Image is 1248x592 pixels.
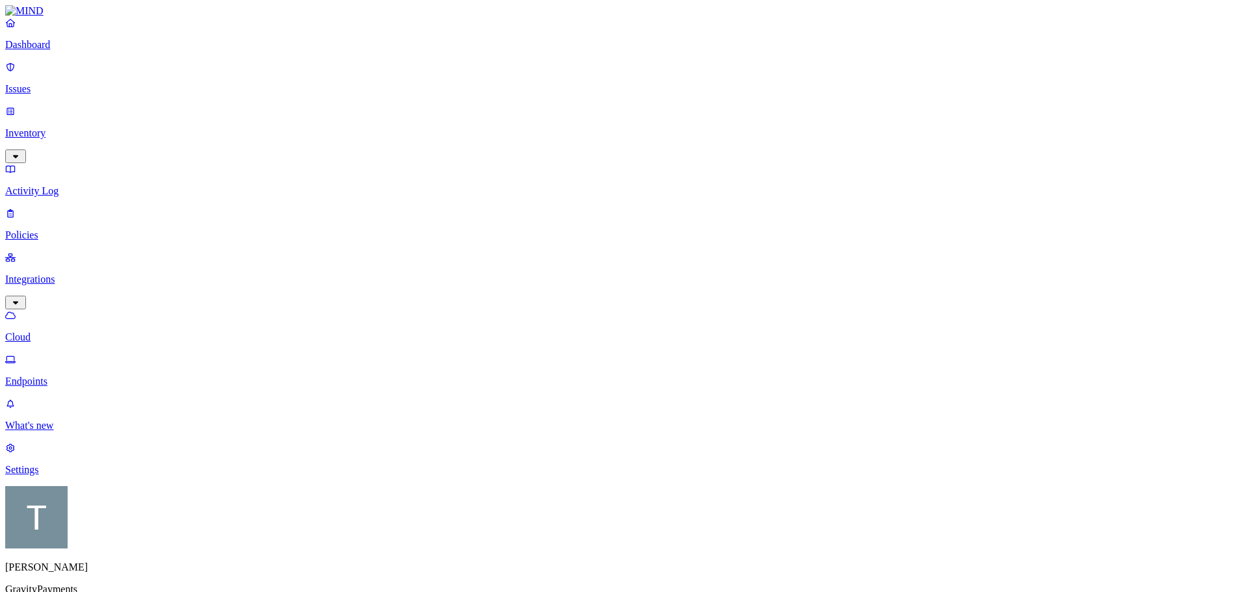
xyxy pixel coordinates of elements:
p: What's new [5,420,1243,431]
p: Dashboard [5,39,1243,51]
a: Activity Log [5,163,1243,197]
a: Endpoints [5,354,1243,387]
p: Integrations [5,274,1243,285]
a: Policies [5,207,1243,241]
a: MIND [5,5,1243,17]
a: What's new [5,398,1243,431]
p: Endpoints [5,376,1243,387]
p: Cloud [5,331,1243,343]
a: Integrations [5,251,1243,307]
a: Settings [5,442,1243,476]
p: [PERSON_NAME] [5,561,1243,573]
img: MIND [5,5,44,17]
a: Cloud [5,309,1243,343]
p: Settings [5,464,1243,476]
a: Issues [5,61,1243,95]
p: Issues [5,83,1243,95]
a: Inventory [5,105,1243,161]
p: Activity Log [5,185,1243,197]
p: Policies [5,229,1243,241]
p: Inventory [5,127,1243,139]
a: Dashboard [5,17,1243,51]
img: Tim Rasmussen [5,486,68,548]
